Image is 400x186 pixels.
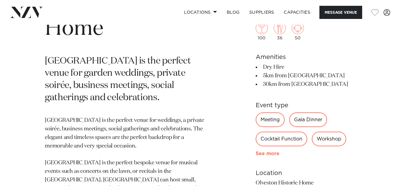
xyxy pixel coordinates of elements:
[179,6,222,19] a: Locations
[256,22,268,34] img: cocktail.png
[244,6,279,19] a: SUPPLIERS
[256,52,355,61] h6: Amenities
[222,6,244,19] a: BLOG
[319,6,362,19] button: Message Venue
[312,131,346,146] div: Workshop
[45,55,212,104] p: [GEOGRAPHIC_DATA] is the perfect venue for garden weddings, private soirée, business meetings, so...
[279,6,315,19] a: Capacities
[274,22,286,34] img: dining.png
[256,112,285,127] div: Meeting
[256,22,268,40] div: 100
[292,22,304,40] div: 50
[289,112,327,127] div: Gala Dinner
[256,80,355,88] li: 30km from [GEOGRAPHIC_DATA]
[256,168,355,177] h6: Location
[292,22,304,34] img: meeting.png
[274,22,286,40] div: 36
[10,7,43,18] img: nzv-logo.png
[256,100,355,110] h6: Event type
[256,71,355,80] li: 5km from [GEOGRAPHIC_DATA]
[256,63,355,71] li: Dry Hire
[256,131,307,146] div: Cocktail Function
